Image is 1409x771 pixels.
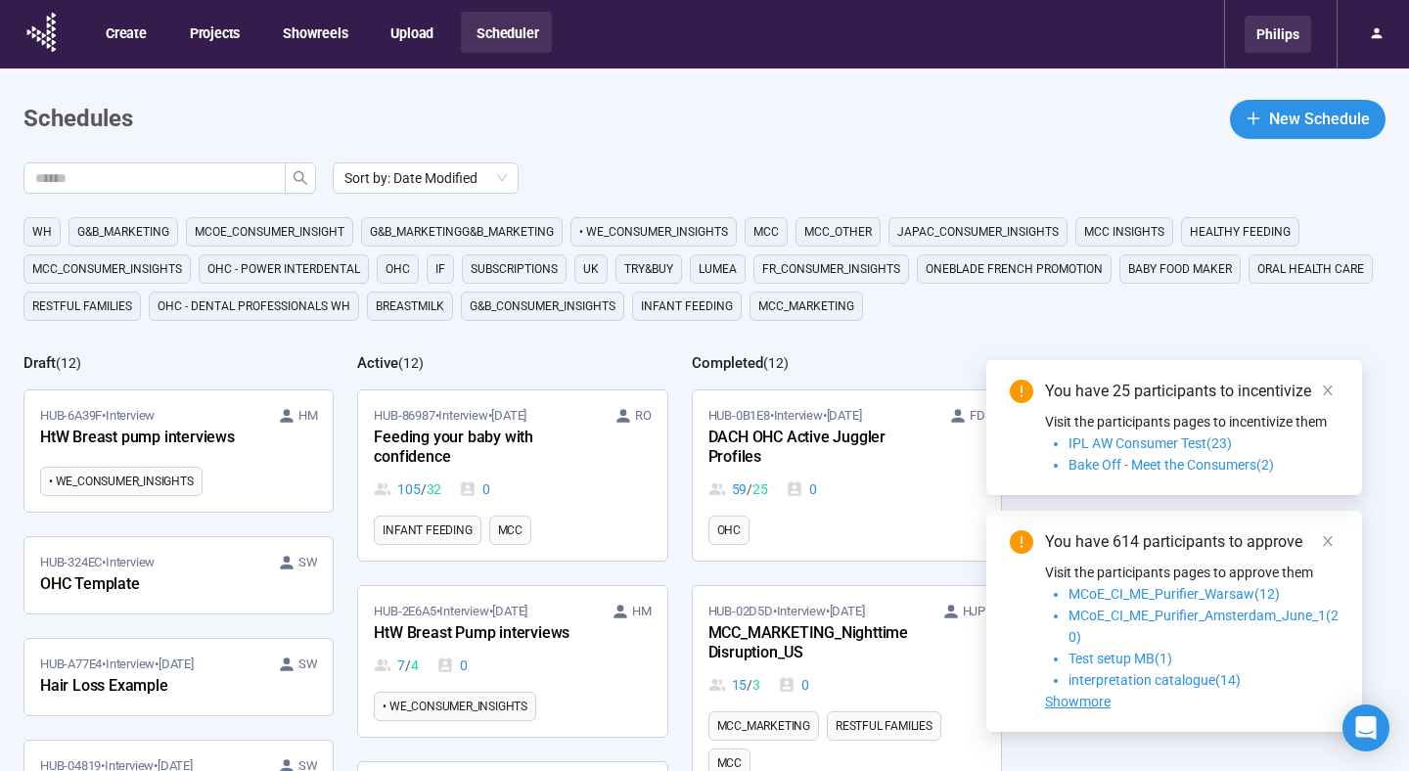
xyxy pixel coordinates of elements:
span: G&B_MARKETINGG&B_MARKETING [370,222,554,242]
a: HUB-324EC•Interview SWOHC Template [24,537,333,613]
span: SW [298,655,318,674]
span: Healthy feeding [1190,222,1291,242]
span: MCC_MARKETING [758,296,854,316]
button: Scheduler [461,12,552,53]
div: HtW Breast Pump interviews [374,621,589,647]
div: 0 [459,478,490,500]
span: MCC Insights [1084,222,1164,242]
button: Showreels [267,12,361,53]
span: / [747,478,752,500]
span: 3 [752,674,760,696]
span: HUB-324EC • Interview [40,553,155,572]
div: You have 614 participants to approve [1045,530,1339,554]
div: 0 [778,674,809,696]
span: HUB-0B1E8 • Interview • [708,406,862,426]
span: New Schedule [1269,107,1370,131]
span: Baby food maker [1128,259,1232,279]
span: ( 12 ) [398,355,424,371]
div: Feeding your baby with confidence [374,426,589,471]
span: Restful Families [836,716,932,736]
span: exclamation-circle [1010,530,1033,554]
span: MCC_other [804,222,872,242]
span: close [1321,534,1335,548]
span: RO [635,406,652,426]
span: HUB-86987 • Interview • [374,406,526,426]
span: HJP [963,602,985,621]
button: Projects [174,12,253,53]
span: • WE_CONSUMER_INSIGHTS [579,222,728,242]
span: HUB-02D5D • Interview • [708,602,865,621]
div: 105 [374,478,441,500]
span: JAPAC_CONSUMER_INSIGHTS [897,222,1059,242]
a: HUB-A77E4•Interview•[DATE] SWHair Loss Example [24,639,333,715]
span: HUB-2E6A5 • Interview • [374,602,527,621]
span: IF [435,259,445,279]
span: Sort by: Date Modified [344,163,507,193]
span: • WE_CONSUMER_INSIGHTS [383,697,527,716]
span: Breastmilk [376,296,444,316]
span: 4 [411,655,419,676]
span: ( 12 ) [763,355,789,371]
span: interpretation catalogue(14) [1068,672,1241,688]
span: MCoE_CI_ME_Purifier_Amsterdam_June_1(20) [1068,608,1339,645]
span: FD [970,406,985,426]
span: close [1321,384,1335,397]
span: WH [32,222,52,242]
span: MCC [753,222,779,242]
span: Oral Health Care [1257,259,1364,279]
div: 59 [708,478,768,500]
a: HUB-0B1E8•Interview•[DATE] FDDACH OHC Active Juggler Profiles59 / 250OHC [693,390,1001,561]
div: MCC_MARKETING_Nighttime Disruption_US [708,621,924,666]
span: G&B_MARKETING [77,222,169,242]
span: HUB-6A39F • Interview [40,406,155,426]
span: Infant Feeding [383,521,472,540]
span: HUB-A77E4 • Interview • [40,655,194,674]
span: Subscriptions [471,259,558,279]
span: FR_CONSUMER_INSIGHTS [762,259,900,279]
div: You have 25 participants to incentivize [1045,380,1339,403]
a: HUB-2E6A5•Interview•[DATE] HMHtW Breast Pump interviews7 / 40• WE_CONSUMER_INSIGHTS [358,586,666,737]
span: / [421,478,427,500]
h1: Schedules [23,101,133,138]
span: IPL AW Consumer Test(23) [1068,435,1232,451]
div: HtW Breast pump interviews [40,426,255,451]
span: MCC [498,521,523,540]
span: ( 12 ) [56,355,81,371]
span: OHC - Power Interdental [207,259,360,279]
button: Create [90,12,160,53]
div: OHC Template [40,572,255,598]
span: MCoE_Consumer_Insight [195,222,344,242]
h2: Active [357,354,398,372]
div: 0 [436,655,468,676]
span: plus [1246,111,1261,126]
button: search [285,162,316,194]
div: Open Intercom Messenger [1342,704,1389,751]
span: 25 [752,478,768,500]
span: MCoE_CI_ME_Purifier_Warsaw(12) [1068,586,1280,602]
div: 15 [708,674,760,696]
div: Hair Loss Example [40,674,255,700]
span: OHC - DENTAL PROFESSIONALS WH [158,296,350,316]
span: TRY&BUY [624,259,673,279]
span: OHC [717,521,741,540]
button: Upload [375,12,447,53]
a: HUB-86987•Interview•[DATE] ROFeeding your baby with confidence105 / 320Infant FeedingMCC [358,390,666,561]
span: UK [583,259,599,279]
a: HUB-6A39F•Interview HMHtW Breast pump interviews• WE_CONSUMER_INSIGHTS [24,390,333,512]
span: OHC [386,259,410,279]
time: [DATE] [830,604,865,618]
div: 0 [786,478,817,500]
span: HM [298,406,318,426]
span: G&B_CONSUMER_INSIGHTS [470,296,615,316]
h2: Draft [23,354,56,372]
time: [DATE] [492,604,527,618]
span: Showmore [1045,694,1111,709]
span: 32 [427,478,442,500]
span: search [293,170,308,186]
time: [DATE] [491,408,526,423]
span: MCC_CONSUMER_INSIGHTS [32,259,182,279]
p: Visit the participants pages to incentivize them [1045,411,1339,432]
time: [DATE] [827,408,862,423]
span: / [747,674,752,696]
span: Bake Off - Meet the Consumers(2) [1068,457,1274,473]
